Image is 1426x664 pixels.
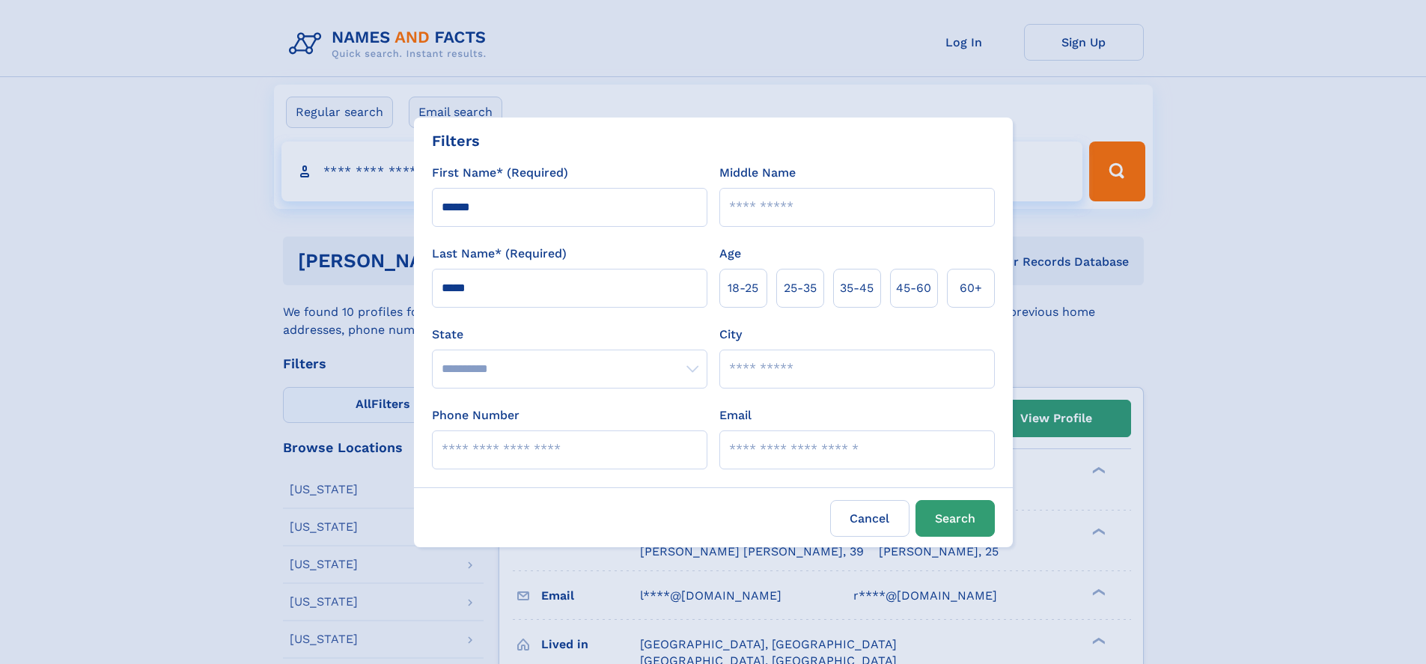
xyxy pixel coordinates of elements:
[719,164,796,182] label: Middle Name
[432,326,707,344] label: State
[432,245,567,263] label: Last Name* (Required)
[719,245,741,263] label: Age
[896,279,931,297] span: 45‑60
[830,500,909,537] label: Cancel
[960,279,982,297] span: 60+
[719,406,752,424] label: Email
[915,500,995,537] button: Search
[728,279,758,297] span: 18‑25
[840,279,874,297] span: 35‑45
[719,326,742,344] label: City
[432,130,480,152] div: Filters
[784,279,817,297] span: 25‑35
[432,406,519,424] label: Phone Number
[432,164,568,182] label: First Name* (Required)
